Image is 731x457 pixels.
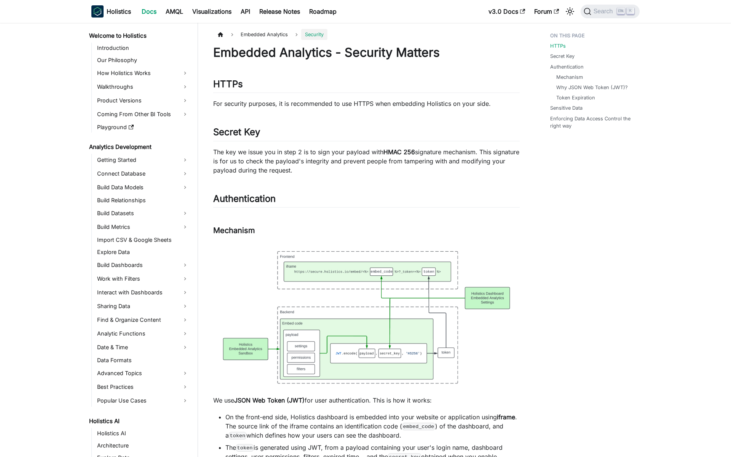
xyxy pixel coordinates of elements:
a: Playground [95,122,191,133]
span: Security [301,29,327,40]
button: Search (Ctrl+K) [581,5,640,18]
a: Home page [213,29,228,40]
a: HTTPs [550,42,566,50]
a: Explore Data [95,247,191,257]
a: Build Metrics [95,221,191,233]
a: API [236,5,255,18]
p: We use for user authentication. This is how it works: [213,396,520,405]
a: Introduction [95,43,191,53]
h2: Secret Key [213,126,520,141]
strong: JSON Web Token (JWT) [234,396,305,404]
li: On the front-end side, Holistics dashboard is embedded into your website or application using . T... [225,412,520,440]
a: Getting Started [95,154,191,166]
strong: iframe [497,413,515,421]
a: Advanced Topics [95,367,191,379]
a: v3.0 Docs [484,5,530,18]
a: Forum [530,5,563,18]
a: Our Philosophy [95,55,191,66]
a: Enforcing Data Access Control the right way [550,115,635,129]
a: Build Dashboards [95,259,191,271]
a: Coming From Other BI Tools [95,108,191,120]
a: How Holistics Works [95,67,191,79]
a: Interact with Dashboards [95,286,191,299]
a: Visualizations [188,5,236,18]
a: Holistics AI [87,416,191,427]
a: Build Datasets [95,207,191,219]
a: Connect Database [95,168,191,180]
a: Popular Use Cases [95,395,191,407]
a: Architecture [95,440,191,451]
a: Sensitive Data [550,104,583,112]
span: Search [591,8,618,15]
a: Mechanism [556,74,583,81]
a: Docs [137,5,161,18]
a: Build Data Models [95,181,191,193]
span: Embedded Analytics [237,29,292,40]
h3: Mechanism [213,226,520,235]
a: Roadmap [305,5,341,18]
code: token [236,444,254,452]
b: Holistics [107,7,131,16]
strong: HMAC 256 [383,148,415,156]
a: Best Practices [95,381,191,393]
h2: Authentication [213,193,520,208]
p: For security purposes, it is recommended to use HTTPS when embedding Holistics on your side. [213,99,520,108]
a: HolisticsHolistics [91,5,131,18]
a: Product Versions [95,94,191,107]
code: token [229,432,246,439]
a: Secret Key [550,53,575,60]
a: AMQL [161,5,188,18]
a: Find & Organize Content [95,314,191,326]
kbd: K [627,8,634,14]
a: Data Formats [95,355,191,366]
nav: Docs sidebar [84,23,198,457]
a: Sharing Data [95,300,191,312]
nav: Breadcrumbs [213,29,520,40]
button: Switch between dark and light mode (currently light mode) [564,5,576,18]
a: Build Relationships [95,195,191,206]
a: Holistics AI [95,428,191,439]
a: Date & Time [95,341,191,353]
code: embed_code [402,423,435,430]
a: Welcome to Holistics [87,30,191,41]
p: The key we issue you in step 2 is to sign your payload with signature mechanism. This signature i... [213,147,520,175]
a: Authentication [550,63,584,70]
a: Analytics Development [87,142,191,152]
h1: Embedded Analytics - Security Matters [213,45,520,60]
img: Holistics [91,5,104,18]
a: Import CSV & Google Sheets [95,235,191,245]
a: Token Expiration [556,94,595,101]
a: Walkthroughs [95,81,191,93]
a: Why JSON Web Token (JWT)? [556,84,628,91]
a: Work with Filters [95,273,191,285]
a: Release Notes [255,5,305,18]
h2: HTTPs [213,78,520,93]
a: Analytic Functions [95,328,191,340]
